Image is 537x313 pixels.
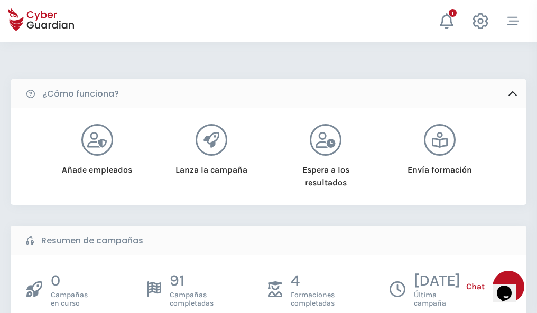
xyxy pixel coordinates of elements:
[51,291,88,308] span: Campañas en curso
[51,271,88,291] p: 0
[414,271,460,291] p: [DATE]
[291,291,335,308] span: Formaciones completadas
[282,156,369,189] div: Espera a los resultados
[291,271,335,291] p: 4
[41,234,143,247] b: Resumen de campañas
[42,88,119,100] b: ¿Cómo funciona?
[168,156,255,176] div: Lanza la campaña
[493,271,526,302] iframe: chat widget
[53,156,141,176] div: Añade empleados
[170,271,214,291] p: 91
[449,9,457,17] div: +
[466,280,485,293] span: Chat
[414,291,460,308] span: Última campaña
[396,156,484,176] div: Envía formación
[170,291,214,308] span: Campañas completadas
